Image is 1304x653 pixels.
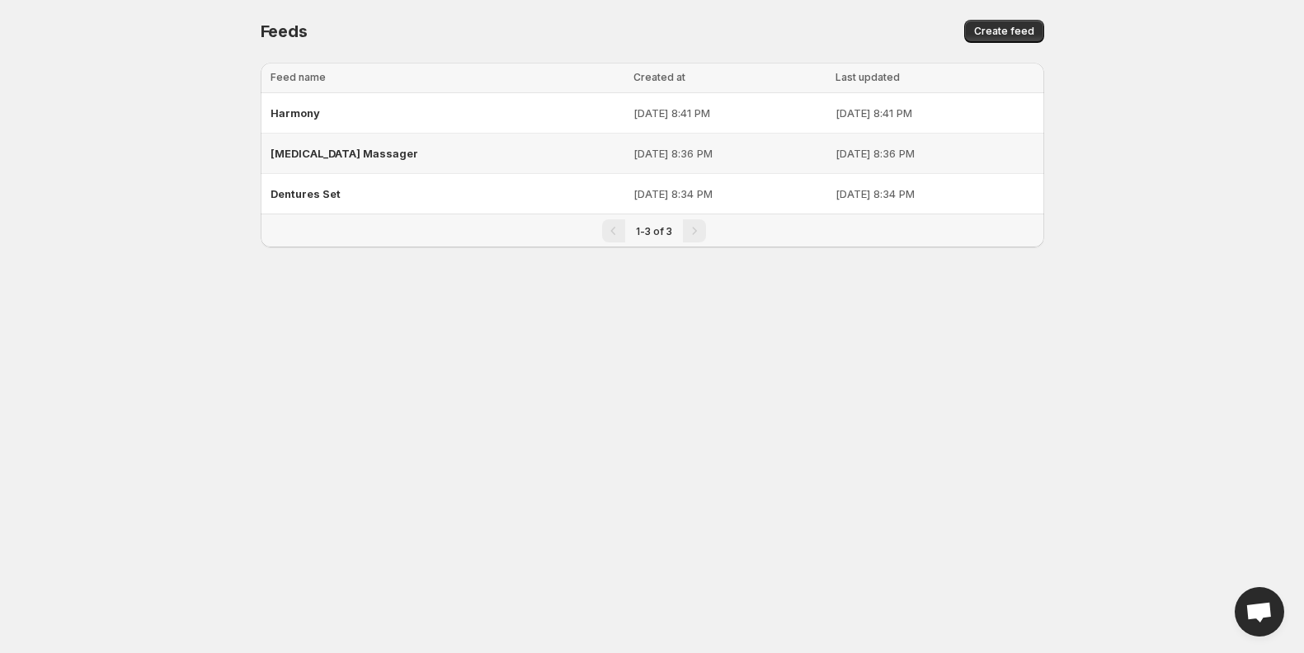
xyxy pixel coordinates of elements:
span: Harmony [271,106,320,120]
p: [DATE] 8:41 PM [836,105,1033,121]
p: [DATE] 8:34 PM [633,186,826,202]
span: Last updated [836,71,900,83]
span: [MEDICAL_DATA] Massager [271,147,418,160]
span: Created at [633,71,685,83]
span: Feed name [271,71,326,83]
span: 1-3 of 3 [636,225,672,237]
button: Create feed [964,20,1044,43]
p: [DATE] 8:36 PM [836,145,1033,162]
span: Dentures Set [271,187,341,200]
a: Open chat [1235,587,1284,637]
nav: Pagination [261,214,1044,247]
span: Feeds [261,21,308,41]
p: [DATE] 8:36 PM [633,145,826,162]
span: Create feed [974,25,1034,38]
p: [DATE] 8:41 PM [633,105,826,121]
p: [DATE] 8:34 PM [836,186,1033,202]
